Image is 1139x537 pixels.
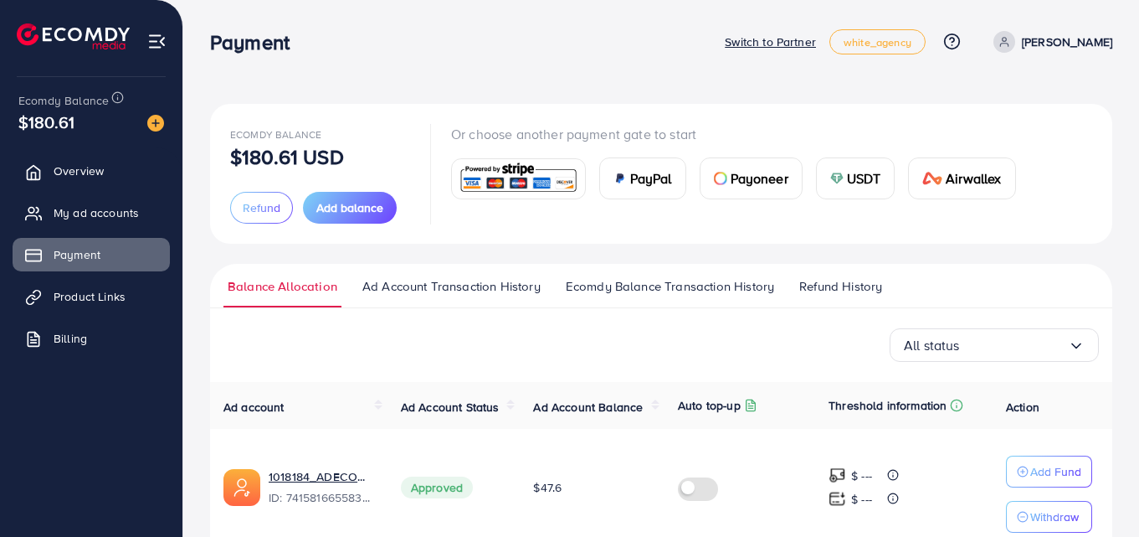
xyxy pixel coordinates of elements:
[147,32,167,51] img: menu
[533,479,562,496] span: $47.6
[725,32,816,52] p: Switch to Partner
[243,199,280,216] span: Refund
[451,158,586,199] a: card
[54,204,139,221] span: My ad accounts
[946,168,1001,188] span: Airwallex
[829,29,926,54] a: white_agency
[799,277,882,296] span: Refund History
[316,199,383,216] span: Add balance
[830,172,844,185] img: card
[613,172,627,185] img: card
[230,147,344,167] p: $180.61 USD
[13,322,170,355] a: Billing
[829,395,947,416] p: Threshold information
[18,92,109,109] span: Ecomdy Balance
[1030,507,1079,527] p: Withdraw
[451,124,1029,144] p: Or choose another payment gate to start
[269,468,374,485] a: 1018184_ADECOM_1726629369576
[1068,462,1126,524] iframe: Chat
[303,192,397,224] button: Add balance
[230,192,293,224] button: Refund
[922,172,942,185] img: card
[566,277,774,296] span: Ecomdy Balance Transaction History
[890,328,1099,362] div: Search for option
[223,399,285,416] span: Ad account
[13,280,170,313] a: Product Links
[829,467,846,484] img: top-up amount
[851,489,872,509] p: $ ---
[54,330,87,347] span: Billing
[54,288,126,305] span: Product Links
[731,168,788,188] span: Payoneer
[599,157,686,199] a: cardPayPal
[223,469,260,506] img: ic-ads-acc.e4c84228.svg
[13,154,170,188] a: Overview
[230,127,321,142] span: Ecomdy Balance
[908,157,1015,199] a: cardAirwallex
[401,477,473,498] span: Approved
[269,468,374,507] div: <span class='underline'>1018184_ADECOM_1726629369576</span></br>7415816655839723537
[1006,399,1039,416] span: Action
[1006,456,1092,488] button: Add Fund
[401,399,500,416] span: Ad Account Status
[457,161,580,197] img: card
[13,238,170,271] a: Payment
[269,489,374,506] span: ID: 7415816655839723537
[147,115,164,132] img: image
[533,399,643,416] span: Ad Account Balance
[987,31,1112,53] a: [PERSON_NAME]
[54,246,100,263] span: Payment
[678,395,741,416] p: Auto top-up
[1006,501,1092,533] button: Withdraw
[54,163,104,179] span: Overview
[816,157,895,199] a: cardUSDT
[960,333,1068,359] input: Search for option
[1022,32,1112,52] p: [PERSON_NAME]
[714,172,727,185] img: card
[362,277,541,296] span: Ad Account Transaction History
[630,168,672,188] span: PayPal
[904,333,960,359] span: All status
[18,110,74,134] span: $180.61
[844,37,911,48] span: white_agency
[847,168,881,188] span: USDT
[228,277,337,296] span: Balance Allocation
[851,466,872,486] p: $ ---
[17,23,130,49] img: logo
[1030,462,1081,482] p: Add Fund
[210,30,303,54] h3: Payment
[13,196,170,230] a: My ad accounts
[829,490,846,508] img: top-up amount
[700,157,803,199] a: cardPayoneer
